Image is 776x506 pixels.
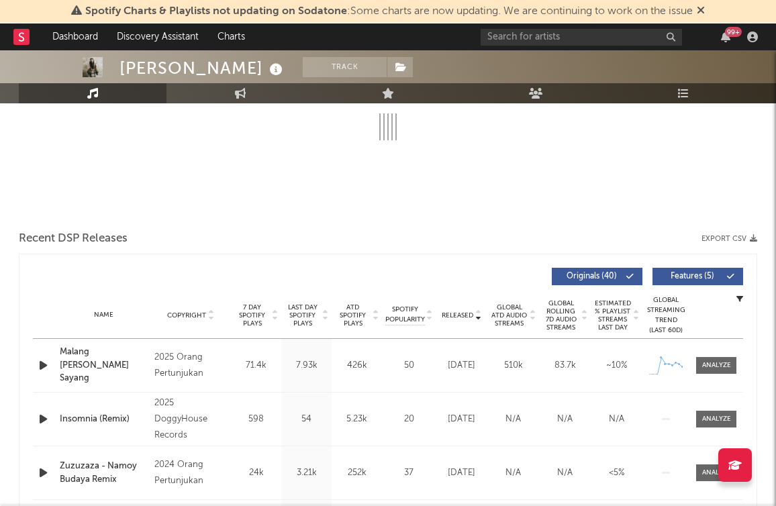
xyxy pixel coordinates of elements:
span: Features ( 5 ) [661,272,723,281]
div: 2024 Orang Pertunjukan [154,457,228,489]
a: Zuzuzaza - Namoy Budaya Remix [60,460,148,486]
div: [DATE] [439,466,484,480]
a: Charts [208,23,254,50]
span: Global Rolling 7D Audio Streams [542,299,579,332]
div: 426k [335,359,379,372]
button: 99+ [721,32,730,42]
div: [PERSON_NAME] [119,57,286,79]
div: 37 [385,466,432,480]
div: 2025 DoggyHouse Records [154,395,228,444]
span: Dismiss [697,6,705,17]
span: Last Day Spotify Plays [285,303,320,327]
div: 598 [234,413,278,426]
div: 3.21k [285,466,328,480]
div: [DATE] [439,359,484,372]
div: N/A [542,413,587,426]
div: Global Streaming Trend (Last 60D) [646,295,686,336]
div: 2025 Orang Pertunjukan [154,350,228,382]
span: 7 Day Spotify Plays [234,303,270,327]
div: 50 [385,359,432,372]
div: 24k [234,466,278,480]
span: Global ATD Audio Streams [491,303,528,327]
button: Originals(40) [552,268,642,285]
span: Recent DSP Releases [19,231,128,247]
div: 99 + [725,27,742,37]
div: <5% [594,466,639,480]
a: Discovery Assistant [107,23,208,50]
span: Estimated % Playlist Streams Last Day [594,299,631,332]
span: Originals ( 40 ) [561,272,622,281]
div: 7.93k [285,359,328,372]
span: ATD Spotify Plays [335,303,371,327]
div: N/A [491,466,536,480]
div: Name [60,310,148,320]
input: Search for artists [481,29,682,46]
div: 5.23k [335,413,379,426]
div: 510k [491,359,536,372]
div: [DATE] [439,413,484,426]
span: Copyright [167,311,206,319]
div: 71.4k [234,359,278,372]
div: 20 [385,413,432,426]
div: ~ 10 % [594,359,639,372]
div: N/A [542,466,587,480]
a: Insomnia (Remix) [60,413,148,426]
button: Track [303,57,387,77]
button: Export CSV [701,235,757,243]
button: Features(5) [652,268,743,285]
div: 83.7k [542,359,587,372]
div: N/A [594,413,639,426]
div: 54 [285,413,328,426]
span: Spotify Charts & Playlists not updating on Sodatone [85,6,347,17]
span: Released [442,311,473,319]
span: Spotify Popularity [385,305,425,325]
a: Dashboard [43,23,107,50]
div: 252k [335,466,379,480]
div: N/A [491,413,536,426]
a: Malang [PERSON_NAME] Sayang [60,346,148,385]
span: : Some charts are now updating. We are continuing to work on the issue [85,6,693,17]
